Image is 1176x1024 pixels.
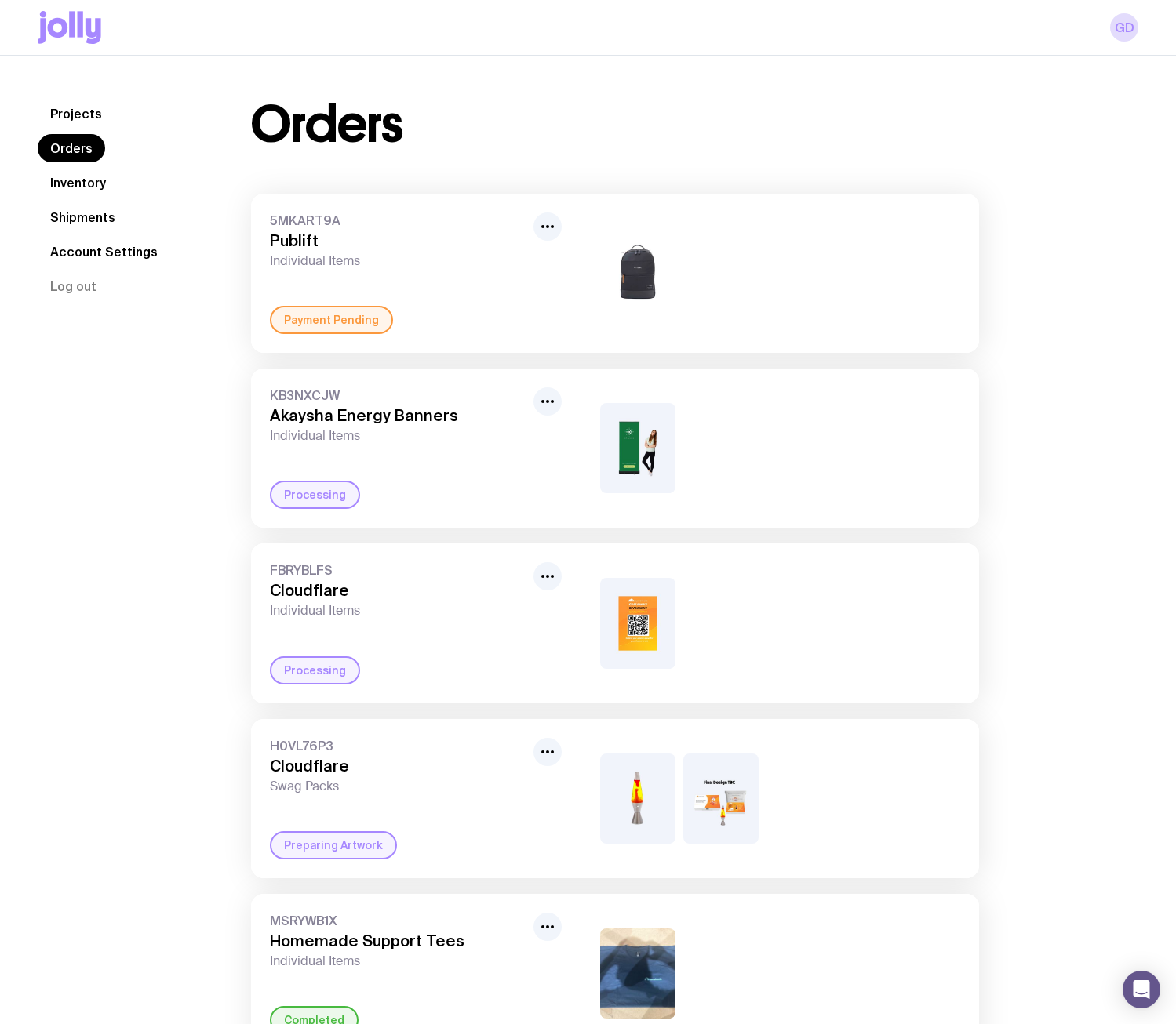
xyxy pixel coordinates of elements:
span: Individual Items [270,253,527,269]
span: MSRYWB1X [270,913,527,928]
a: Projects [38,100,115,128]
button: Log out [38,272,109,300]
a: Orders [38,134,105,162]
h1: Orders [251,100,402,150]
span: KB3NXCJW [270,387,527,403]
h3: Cloudflare [270,581,527,600]
h3: Homemade Support Tees [270,931,527,950]
span: 5MKART9A [270,212,527,228]
a: Shipments [38,203,128,231]
span: H0VL76P3 [270,738,527,753]
div: Open Intercom Messenger [1123,971,1160,1008]
div: Processing [270,656,360,684]
div: Preparing Artwork [270,831,397,859]
span: Individual Items [270,428,527,444]
h3: Akaysha Energy Banners [270,406,527,425]
div: Payment Pending [270,306,393,334]
span: Individual Items [270,603,527,619]
h3: Publift [270,231,527,250]
a: GD [1110,13,1138,42]
a: Inventory [38,169,118,197]
span: Swag Packs [270,779,527,794]
span: Individual Items [270,953,527,969]
div: Processing [270,481,360,509]
a: Account Settings [38,238,170,266]
span: FBRYBLFS [270,562,527,578]
h3: Cloudflare [270,757,527,775]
